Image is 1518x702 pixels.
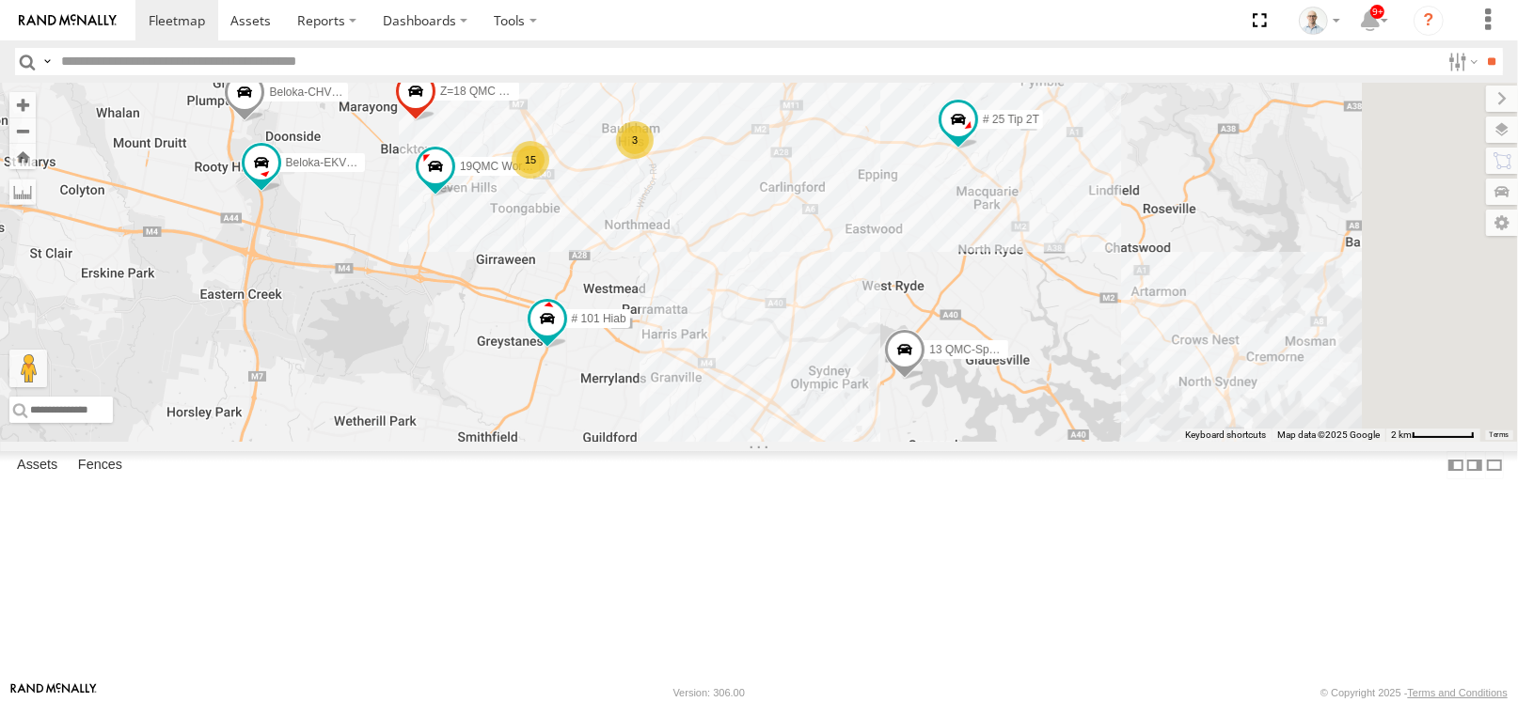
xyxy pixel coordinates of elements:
span: Map data ©2025 Google [1277,429,1380,440]
div: 3 [616,121,654,159]
button: Zoom out [9,117,36,144]
span: 13 QMC-Spare [929,344,1005,357]
span: # 101 Hiab [572,312,626,325]
label: Fences [69,452,132,478]
a: Terms (opens in new tab) [1490,431,1510,439]
a: Visit our Website [10,683,97,702]
button: Map Scale: 2 km per 63 pixels [1385,429,1480,442]
label: Search Filter Options [1441,48,1481,75]
label: Search Query [40,48,55,75]
button: Keyboard shortcuts [1185,429,1266,442]
div: Version: 306.00 [673,687,745,698]
button: Zoom in [9,92,36,117]
span: Z=18 QMC Written off [440,85,550,98]
label: Hide Summary Table [1485,451,1504,478]
img: rand-logo.svg [19,14,117,27]
i: ? [1414,6,1444,36]
button: Zoom Home [9,144,36,169]
span: # 25 Tip 2T [983,113,1039,126]
span: Beloka-CHV61N [269,86,352,99]
label: Dock Summary Table to the Right [1465,451,1484,478]
label: Dock Summary Table to the Left [1447,451,1465,478]
label: Measure [9,179,36,205]
div: © Copyright 2025 - [1320,687,1508,698]
label: Assets [8,452,67,478]
div: Kurt Byers [1292,7,1347,35]
button: Drag Pegman onto the map to open Street View [9,350,47,387]
label: Map Settings [1486,210,1518,236]
div: 15 [512,141,549,179]
span: 2 km [1391,429,1412,440]
span: Beloka-EKV93V [286,156,367,169]
span: 19QMC Workshop [460,160,552,173]
a: Terms and Conditions [1408,687,1508,698]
